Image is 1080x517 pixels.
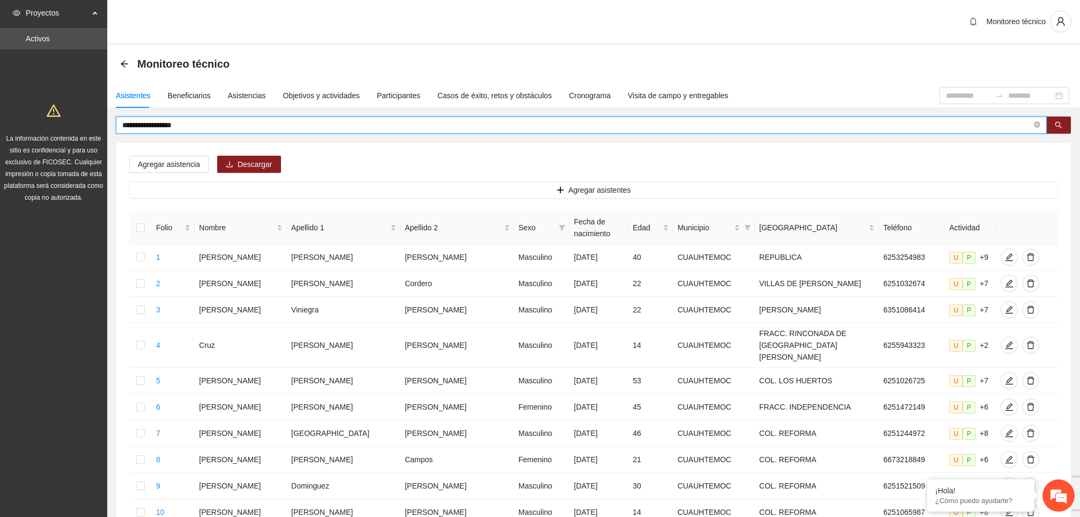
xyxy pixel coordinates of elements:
div: Participantes [377,90,420,101]
td: Masculino [514,271,570,297]
div: Beneficiarios [168,90,211,101]
td: [PERSON_NAME] [401,473,514,499]
td: [PERSON_NAME] [195,420,287,447]
span: Edad [633,222,661,234]
div: Asistencias [228,90,266,101]
button: edit [1001,337,1018,354]
button: edit [1001,301,1018,318]
span: P [963,252,975,264]
span: user [1051,17,1071,26]
a: 6 [156,403,160,411]
span: U [949,402,963,413]
span: filter [559,224,565,231]
span: eye [13,9,20,17]
span: delete [1023,508,1039,516]
td: [DATE] [569,394,628,420]
span: U [949,375,963,387]
span: Agregar asistentes [568,184,631,196]
td: 6251244972 [879,420,945,447]
span: P [963,402,975,413]
td: [DATE] [569,323,628,368]
td: CUAUHTEMOC [673,368,754,394]
td: Masculino [514,473,570,499]
span: delete [1023,253,1039,261]
td: [DATE] [569,297,628,323]
td: [DATE] [569,244,628,271]
a: 2 [156,279,160,288]
span: P [963,375,975,387]
div: Asistentes [116,90,151,101]
td: +6 [945,394,996,420]
div: Cronograma [569,90,611,101]
td: 6351086414 [879,297,945,323]
td: Masculino [514,297,570,323]
button: delete [1022,249,1039,266]
td: Cruz [195,323,287,368]
span: edit [1001,305,1017,314]
span: U [949,454,963,466]
button: bell [965,13,982,30]
span: delete [1023,305,1039,314]
td: [DATE] [569,368,628,394]
button: edit [1001,477,1018,494]
span: edit [1001,455,1017,464]
td: CUAUHTEMOC [673,447,754,473]
span: filter [742,220,753,236]
td: [PERSON_NAME] [195,473,287,499]
th: Municipio [673,212,754,244]
span: delete [1023,376,1039,385]
th: Fecha de nacimiento [569,212,628,244]
span: U [949,340,963,352]
span: edit [1001,253,1017,261]
td: 6251472149 [879,394,945,420]
td: Masculino [514,323,570,368]
td: COL. REFORMA [755,473,879,499]
div: Casos de éxito, retos y obstáculos [438,90,552,101]
td: 6673218849 [879,447,945,473]
td: FRACC. INDEPENDENCIA [755,394,879,420]
td: +8 [945,420,996,447]
td: 14 [628,323,673,368]
button: edit [1001,275,1018,292]
td: 46 [628,420,673,447]
td: [PERSON_NAME] [195,447,287,473]
td: Campos [401,447,514,473]
td: REPUBLICA [755,244,879,271]
td: [PERSON_NAME] [755,297,879,323]
a: 10 [156,508,165,516]
td: 53 [628,368,673,394]
th: Nombre [195,212,287,244]
button: delete [1022,425,1039,442]
span: edit [1001,403,1017,411]
span: download [226,161,233,169]
span: edit [1001,341,1017,349]
th: Apellido 2 [401,212,514,244]
td: Masculino [514,368,570,394]
td: [PERSON_NAME] [195,297,287,323]
span: [GEOGRAPHIC_DATA] [759,222,867,234]
td: +7 [945,368,996,394]
button: delete [1022,451,1039,468]
td: CUAUHTEMOC [673,244,754,271]
span: U [949,428,963,440]
td: +7 [945,297,996,323]
td: 6255943323 [879,323,945,368]
th: Apellido 1 [287,212,401,244]
a: 9 [156,482,160,490]
td: CUAUHTEMOC [673,297,754,323]
th: Actividad [945,212,996,244]
td: [PERSON_NAME] [287,447,401,473]
span: Municipio [677,222,731,234]
td: [PERSON_NAME] [401,394,514,420]
td: CUAUHTEMOC [673,323,754,368]
button: plusAgregar asistentes [129,181,1058,199]
span: bell [965,17,981,26]
td: FRACC. RINCONADA DE [GEOGRAPHIC_DATA][PERSON_NAME] [755,323,879,368]
a: 1 [156,253,160,261]
td: [PERSON_NAME] [195,368,287,394]
td: Femenino [514,394,570,420]
th: Edad [628,212,673,244]
td: [PERSON_NAME] [287,244,401,271]
td: +9 [945,244,996,271]
span: P [963,454,975,466]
